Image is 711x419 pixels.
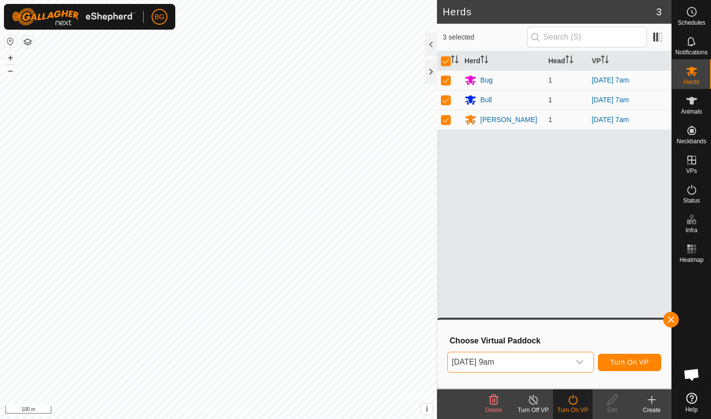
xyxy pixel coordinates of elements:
[480,57,488,65] p-sorticon: Activate to sort
[683,198,700,204] span: Status
[179,406,216,415] a: Privacy Policy
[426,405,428,413] span: i
[683,79,699,85] span: Herds
[570,352,590,372] div: dropdown trigger
[679,257,704,263] span: Heatmap
[601,57,609,65] p-sorticon: Activate to sort
[610,358,649,366] span: Turn On VP
[548,76,552,84] span: 1
[565,57,573,65] p-sorticon: Activate to sort
[544,51,588,71] th: Head
[592,116,629,124] a: [DATE] 7am
[12,8,135,26] img: Gallagher Logo
[4,65,16,77] button: –
[592,76,629,84] a: [DATE] 7am
[461,51,545,71] th: Herd
[548,116,552,124] span: 1
[513,406,553,415] div: Turn Off VP
[448,352,570,372] span: 2025-08-31 9am
[450,336,661,345] h3: Choose Virtual Paddock
[443,32,527,42] span: 3 selected
[4,52,16,64] button: +
[681,109,702,115] span: Animals
[672,389,711,417] a: Help
[588,51,671,71] th: VP
[155,12,164,22] span: BG
[480,115,537,125] div: [PERSON_NAME]
[685,227,697,233] span: Infra
[677,360,707,389] a: Open chat
[656,4,662,19] span: 3
[4,36,16,47] button: Reset Map
[553,406,592,415] div: Turn On VP
[686,168,697,174] span: VPs
[598,354,661,371] button: Turn On VP
[451,57,459,65] p-sorticon: Activate to sort
[548,96,552,104] span: 1
[228,406,257,415] a: Contact Us
[675,49,708,55] span: Notifications
[676,138,706,144] span: Neckbands
[632,406,671,415] div: Create
[22,36,34,48] button: Map Layers
[592,96,629,104] a: [DATE] 7am
[685,407,698,413] span: Help
[422,404,433,415] button: i
[527,27,647,47] input: Search (S)
[480,75,493,85] div: Bug
[592,406,632,415] div: Edit
[480,95,492,105] div: Bull
[677,20,705,26] span: Schedules
[485,407,503,414] span: Delete
[443,6,656,18] h2: Herds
